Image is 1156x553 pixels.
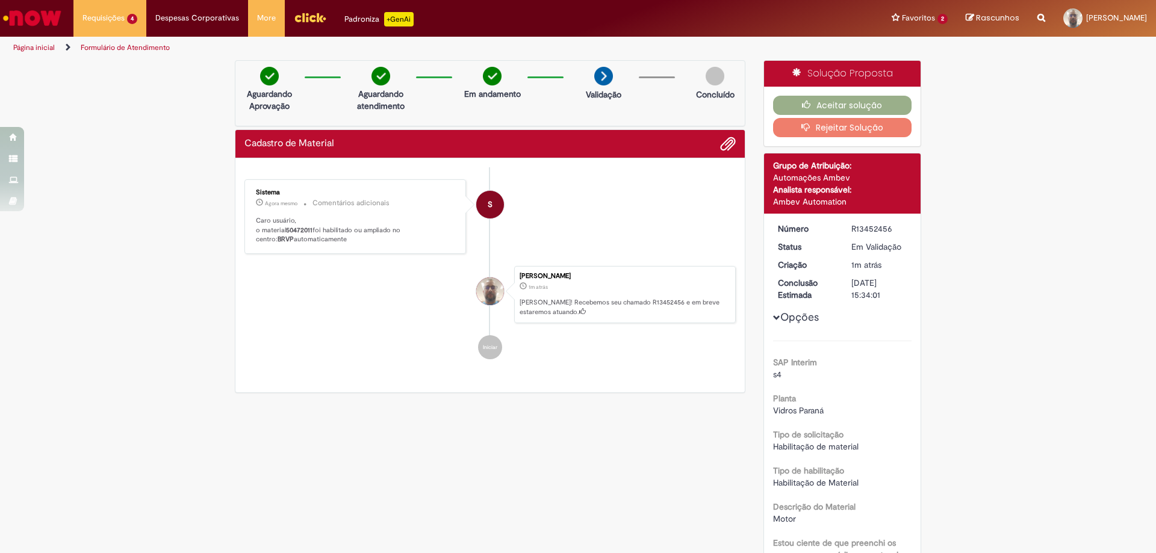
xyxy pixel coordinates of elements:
div: 27/08/2025 13:33:53 [851,259,907,271]
span: Favoritos [902,12,935,24]
span: s4 [773,369,782,380]
span: 1m atrás [529,283,548,291]
div: [DATE] 15:34:01 [851,277,907,301]
div: Analista responsável: [773,184,912,196]
button: Rejeitar Solução [773,118,912,137]
span: Requisições [82,12,125,24]
div: R13452456 [851,223,907,235]
span: Motor [773,513,796,524]
dt: Criação [769,259,843,271]
h2: Cadastro de Material Histórico de tíquete [244,138,334,149]
div: Solução Proposta [764,61,921,87]
div: Sistema [256,189,456,196]
span: S [488,190,493,219]
span: Rascunhos [976,12,1019,23]
div: Grupo de Atribuição: [773,159,912,171]
div: Em Validação [851,241,907,253]
button: Aceitar solução [773,96,912,115]
span: More [257,12,276,24]
span: Vidros Paraná [773,405,824,416]
span: [PERSON_NAME] [1086,13,1147,23]
div: [PERSON_NAME] [520,273,729,280]
img: check-circle-green.png [260,67,279,85]
span: Agora mesmo [265,200,297,207]
ul: Histórico de tíquete [244,167,736,372]
time: 27/08/2025 13:35:09 [265,200,297,207]
p: Aguardando Aprovação [240,88,299,112]
img: ServiceNow [1,6,63,30]
b: Planta [773,393,796,404]
p: Em andamento [464,88,521,100]
div: Ambev Automation [773,196,912,208]
p: Aguardando atendimento [352,88,410,112]
p: [PERSON_NAME]! Recebemos seu chamado R13452456 e em breve estaremos atuando. [520,298,729,317]
dt: Conclusão Estimada [769,277,843,301]
b: BRVP [278,235,294,244]
span: 1m atrás [851,259,881,270]
a: Rascunhos [966,13,1019,24]
div: System [476,191,504,218]
dt: Status [769,241,843,253]
img: img-circle-grey.png [706,67,724,85]
p: Caro usuário, o material foi habilitado ou ampliado no centro: automaticamente [256,216,456,244]
button: Adicionar anexos [720,136,736,152]
p: Validação [586,88,621,100]
small: Comentários adicionais [312,198,390,208]
time: 27/08/2025 13:33:53 [529,283,548,291]
dt: Número [769,223,843,235]
img: arrow-next.png [594,67,613,85]
b: Tipo de solicitação [773,429,844,440]
div: Padroniza [344,12,414,26]
p: Concluído [696,88,735,100]
img: click_logo_yellow_360x200.png [294,8,326,26]
b: Descrição do Material [773,501,856,512]
li: Thiago Carvalho De Paiva [244,266,736,324]
a: Formulário de Atendimento [81,43,170,52]
div: Thiago Carvalho De Paiva [476,277,504,305]
span: Despesas Corporativas [155,12,239,24]
a: Página inicial [13,43,55,52]
img: check-circle-green.png [371,67,390,85]
ul: Trilhas de página [9,37,762,59]
div: Automações Ambev [773,171,912,184]
b: SAP Interim [773,357,817,368]
span: 4 [127,14,137,24]
time: 27/08/2025 13:33:53 [851,259,881,270]
b: 50472011 [286,226,312,235]
span: 2 [937,14,948,24]
b: Tipo de habilitação [773,465,844,476]
span: Habilitação de Material [773,477,859,488]
p: +GenAi [384,12,414,26]
span: Habilitação de material [773,441,859,452]
img: check-circle-green.png [483,67,502,85]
